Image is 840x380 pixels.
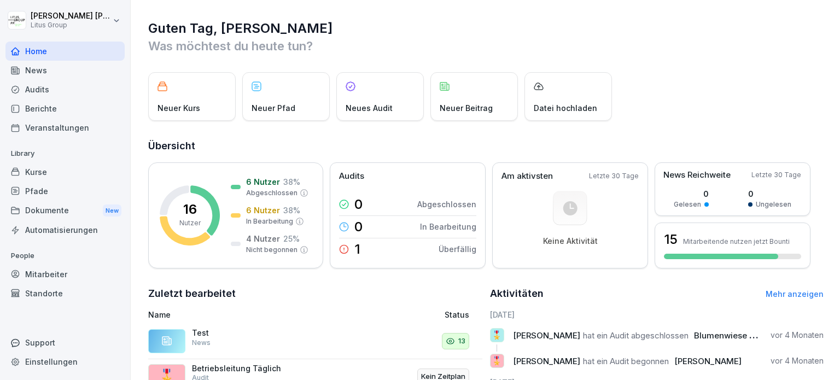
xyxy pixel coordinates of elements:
[183,203,197,216] p: 16
[179,218,201,228] p: Nutzer
[771,330,824,341] p: vor 4 Monaten
[492,328,502,343] p: 🎖️
[663,169,731,182] p: News Reichweite
[5,145,125,162] p: Library
[683,237,790,245] p: Mitarbeitende nutzen jetzt Bounti
[246,233,280,244] p: 4 Nutzer
[192,338,211,348] p: News
[492,353,502,369] p: 🎖️
[157,102,200,114] p: Neuer Kurs
[5,162,125,182] a: Kurse
[354,243,360,256] p: 1
[5,42,125,61] a: Home
[5,182,125,201] a: Pfade
[5,201,125,221] a: DokumenteNew
[534,102,597,114] p: Datei hochladen
[246,204,280,216] p: 6 Nutzer
[354,220,363,233] p: 0
[5,99,125,118] a: Berichte
[5,220,125,239] a: Automatisierungen
[766,289,824,299] a: Mehr anzeigen
[5,118,125,137] a: Veranstaltungen
[31,21,110,29] p: Litus Group
[439,243,476,255] p: Überfällig
[148,309,353,320] p: Name
[148,37,824,55] p: Was möchtest du heute tun?
[513,330,580,341] span: [PERSON_NAME]
[339,170,364,183] p: Audits
[490,286,544,301] h2: Aktivitäten
[674,356,742,366] span: [PERSON_NAME]
[246,217,293,226] p: In Bearbeitung
[748,188,791,200] p: 0
[103,204,121,217] div: New
[583,356,669,366] span: hat ein Audit begonnen
[694,330,785,341] span: Blumenwiese - Täglich
[192,328,301,338] p: Test
[246,188,297,198] p: Abgeschlossen
[5,201,125,221] div: Dokumente
[148,138,824,154] h2: Übersicht
[771,355,824,366] p: vor 4 Monaten
[5,80,125,99] a: Audits
[283,204,300,216] p: 38 %
[543,236,598,246] p: Keine Aktivität
[252,102,295,114] p: Neuer Pfad
[246,176,280,188] p: 6 Nutzer
[148,286,482,301] h2: Zuletzt bearbeitet
[5,284,125,303] a: Standorte
[5,333,125,352] div: Support
[417,198,476,210] p: Abgeschlossen
[148,324,482,359] a: TestNews13
[148,20,824,37] h1: Guten Tag, [PERSON_NAME]
[192,364,301,373] p: Betriebsleitung Täglich
[31,11,110,21] p: [PERSON_NAME] [PERSON_NAME]
[490,309,824,320] h6: [DATE]
[354,198,363,211] p: 0
[674,200,701,209] p: Gelesen
[751,170,801,180] p: Letzte 30 Tage
[583,330,689,341] span: hat ein Audit abgeschlossen
[5,352,125,371] a: Einstellungen
[674,188,709,200] p: 0
[5,247,125,265] p: People
[283,233,300,244] p: 25 %
[5,61,125,80] a: News
[458,336,465,347] p: 13
[246,245,297,255] p: Nicht begonnen
[513,356,580,366] span: [PERSON_NAME]
[5,265,125,284] a: Mitarbeiter
[420,221,476,232] p: In Bearbeitung
[283,176,300,188] p: 38 %
[501,170,553,183] p: Am aktivsten
[440,102,493,114] p: Neuer Beitrag
[346,102,393,114] p: Neues Audit
[589,171,639,181] p: Letzte 30 Tage
[756,200,791,209] p: Ungelesen
[445,309,469,320] p: Status
[664,230,678,249] h3: 15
